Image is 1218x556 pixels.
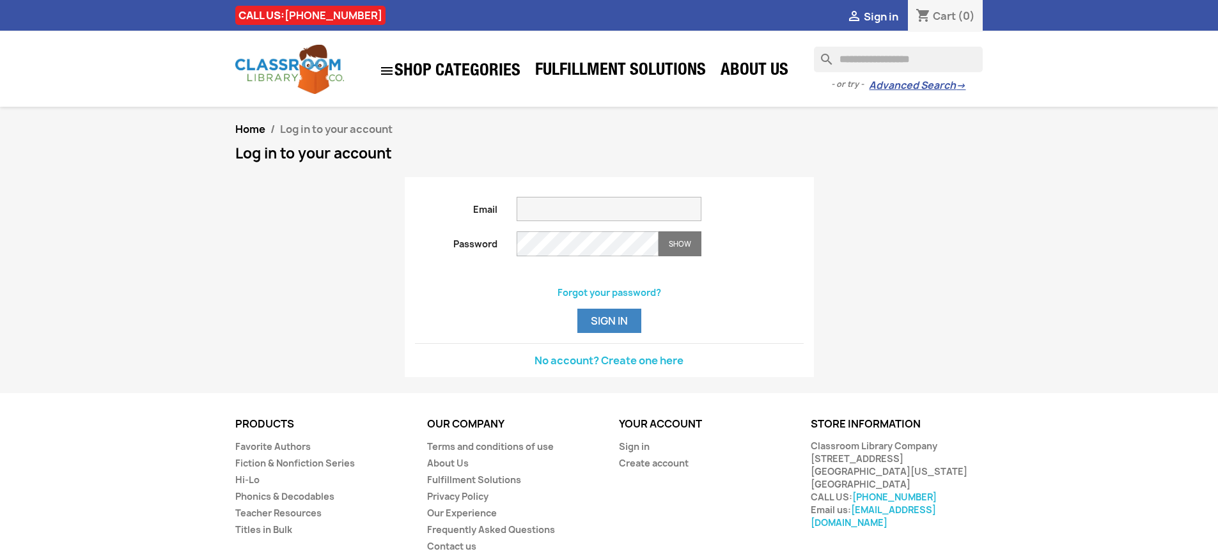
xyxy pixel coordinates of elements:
a: [PHONE_NUMBER] [852,491,937,503]
a: Favorite Authors [235,440,311,452]
a: Sign in [619,440,650,452]
label: Password [405,231,508,251]
a: Fulfillment Solutions [427,474,521,486]
button: Sign in [577,309,641,333]
a: Teacher Resources [235,507,322,519]
a: About Us [714,59,795,84]
a: Frequently Asked Questions [427,523,555,536]
a: [PHONE_NUMBER] [285,8,382,22]
div: Classroom Library Company [STREET_ADDRESS] [GEOGRAPHIC_DATA][US_STATE] [GEOGRAPHIC_DATA] CALL US:... [811,440,983,529]
i:  [379,63,394,79]
a: Privacy Policy [427,490,488,502]
span: - or try - [831,78,869,91]
a: Hi-Lo [235,474,260,486]
button: Show [659,231,701,256]
a: Your account [619,417,702,431]
a: Our Experience [427,507,497,519]
p: Our company [427,419,600,430]
a: About Us [427,457,469,469]
a: Contact us [427,540,476,552]
div: CALL US: [235,6,386,25]
i:  [847,10,862,25]
a: SHOP CATEGORIES [373,57,527,85]
a: Terms and conditions of use [427,440,554,452]
a: Home [235,122,265,136]
span: Cart [933,9,956,23]
span: → [956,79,965,92]
p: Store information [811,419,983,430]
img: Classroom Library Company [235,45,344,94]
a: Phonics & Decodables [235,490,334,502]
i: shopping_cart [916,9,931,24]
a: Create account [619,457,689,469]
input: Password input [517,231,659,256]
a: Forgot your password? [558,286,661,298]
a: Fulfillment Solutions [529,59,712,84]
span: Sign in [864,10,898,24]
a: Titles in Bulk [235,523,292,536]
h1: Log in to your account [235,146,983,161]
i: search [814,47,829,62]
input: Search [814,47,983,72]
a: [EMAIL_ADDRESS][DOMAIN_NAME] [811,504,936,529]
a:  Sign in [847,10,898,24]
a: Advanced Search→ [869,79,965,92]
span: (0) [958,9,975,23]
a: Fiction & Nonfiction Series [235,457,355,469]
label: Email [405,197,508,216]
span: Log in to your account [280,122,393,136]
a: No account? Create one here [535,353,683,367]
p: Products [235,419,408,430]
